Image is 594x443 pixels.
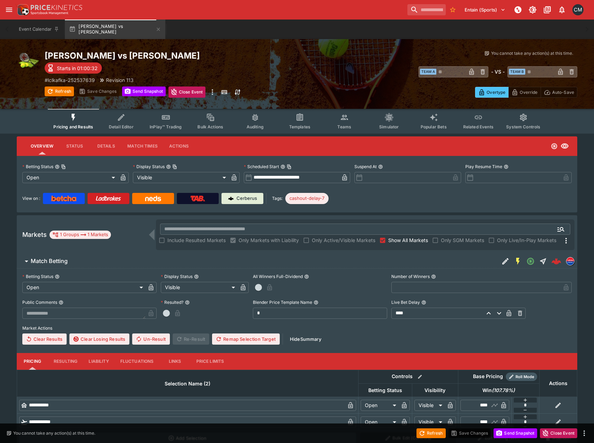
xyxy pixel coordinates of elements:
button: Toggle light/dark mode [526,3,539,16]
div: lclkafka [566,257,574,265]
div: 1 Groups 1 Markets [52,231,108,239]
button: Betting Status [55,274,60,279]
div: Visible [133,172,228,183]
img: logo-cerberus--red.svg [551,256,561,266]
div: Visible [414,416,445,428]
button: Status [59,138,90,155]
div: Show/hide Price Roll mode configuration. [506,373,537,381]
button: Display Status [194,274,199,279]
button: Close Event [168,87,206,98]
p: Revision 113 [106,76,134,84]
span: cashout-delay-7 [285,195,329,202]
button: Straight [537,255,549,268]
button: Copy To Clipboard [61,164,66,169]
button: HideSummary [286,333,325,345]
button: Copy To Clipboard [287,164,292,169]
div: Cameron Matheson [572,4,584,15]
button: Bulk edit [415,372,424,381]
div: Open [22,282,145,293]
span: Teams [337,124,351,129]
button: Notifications [556,3,568,16]
span: Re-Result [173,333,209,345]
span: Pricing and Results [53,124,93,129]
span: System Controls [506,124,540,129]
button: Un-Result [132,333,170,345]
button: Display StatusCopy To Clipboard [166,164,171,169]
div: 72892f79-9361-41ae-a3e3-5d9eb6e9e438 [551,256,561,266]
button: Event Calendar [15,20,63,39]
p: Betting Status [22,273,53,279]
svg: Open [526,257,535,265]
div: Base Pricing [470,372,506,381]
input: search [407,4,446,15]
p: Copy To Clipboard [45,76,95,84]
button: Match Betting [17,254,499,268]
span: Show All Markets [388,236,428,244]
th: Actions [539,370,577,397]
button: Number of Winners [431,274,436,279]
button: Close Event [540,428,577,438]
span: Templates [289,124,310,129]
div: Open [22,172,118,183]
h6: - VS - [491,68,505,75]
button: more [580,429,588,437]
button: Overtype [475,87,509,98]
p: Number of Winners [391,273,430,279]
img: PriceKinetics [31,5,82,10]
svg: Visible [561,142,569,150]
button: Liability [83,353,114,370]
p: You cannot take any action(s) at this time. [13,430,95,436]
span: Selection Name (2) [157,380,218,388]
button: Edit Detail [499,255,512,268]
p: Scheduled Start [244,164,279,170]
div: Visible [161,282,238,293]
span: Visibility [417,386,453,395]
button: Suspend At [378,164,383,169]
button: Open [524,255,537,268]
button: Refresh [416,428,446,438]
p: Blender Price Template Name [253,299,312,305]
div: Start From [475,87,577,98]
button: Pricing [17,353,48,370]
p: Display Status [161,273,193,279]
th: Controls [358,370,458,383]
button: Match Times [122,138,163,155]
p: Auto-Save [552,89,574,96]
label: View on : [22,193,40,204]
p: Override [520,89,537,96]
img: TabNZ [190,196,205,201]
span: Roll Mode [513,374,537,380]
a: Cerberus [221,193,263,204]
button: Resulted? [185,300,190,305]
label: Market Actions [22,323,572,333]
svg: More [562,236,570,245]
p: Public Comments [22,299,57,305]
button: Clear Losing Results [69,333,129,345]
button: Price Limits [191,353,230,370]
span: Bulk Actions [197,124,223,129]
button: Links [159,353,191,370]
h5: Markets [22,231,47,239]
label: Tags: [272,193,283,204]
span: Only Markets with Liability [239,236,299,244]
p: Live Bet Delay [391,299,420,305]
button: more [208,87,217,98]
button: Remap Selection Target [212,333,280,345]
p: You cannot take any action(s) at this time. [491,50,573,57]
em: ( 107.78 %) [492,386,515,395]
svg: Open [551,143,558,150]
img: Neds [145,196,161,201]
div: Open [361,416,399,428]
button: Details [90,138,122,155]
p: All Winners Full-Dividend [253,273,303,279]
img: Ladbrokes [96,196,121,201]
div: Visible [414,400,445,411]
img: Cerberus [228,196,234,201]
button: SGM Enabled [512,255,524,268]
h6: Match Betting [31,257,68,265]
button: open drawer [3,3,15,16]
button: Copy To Clipboard [172,164,177,169]
button: Open [555,223,567,235]
img: Betcha [51,196,76,201]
